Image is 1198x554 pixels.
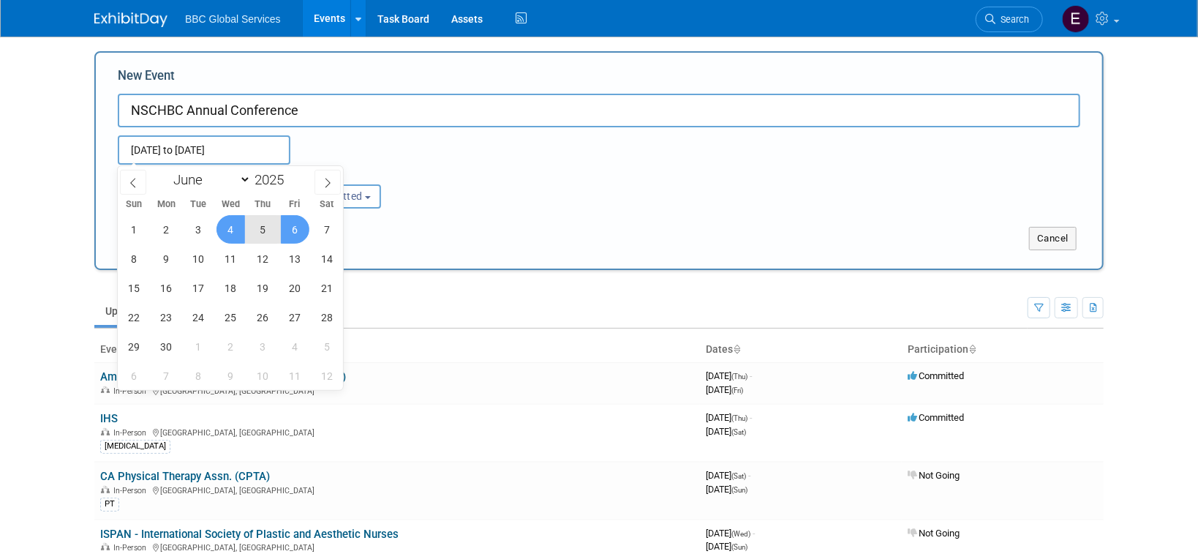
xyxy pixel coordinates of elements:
[249,244,277,273] span: June 12, 2025
[216,274,245,302] span: June 18, 2025
[152,362,181,390] span: July 7, 2025
[167,171,251,189] select: Month
[281,303,309,332] span: June 27, 2025
[1029,227,1077,250] button: Cancel
[216,332,245,361] span: July 2, 2025
[118,200,150,209] span: Sun
[100,541,694,553] div: [GEOGRAPHIC_DATA], [GEOGRAPHIC_DATA]
[216,215,245,244] span: June 4, 2025
[281,215,309,244] span: June 6, 2025
[733,343,740,355] a: Sort by Start Date
[182,200,214,209] span: Tue
[184,215,213,244] span: June 3, 2025
[113,428,151,438] span: In-Person
[748,470,750,481] span: -
[100,528,399,541] a: ISPAN - International Society of Plastic and Aesthetic Nurses
[706,470,750,481] span: [DATE]
[1062,5,1090,33] img: Ethan Denkensohn
[113,386,151,396] span: In-Person
[995,14,1029,25] span: Search
[113,543,151,553] span: In-Person
[700,337,902,362] th: Dates
[706,484,747,495] span: [DATE]
[152,303,181,332] span: June 23, 2025
[152,332,181,361] span: June 30, 2025
[281,244,309,273] span: June 13, 2025
[706,384,743,395] span: [DATE]
[249,332,277,361] span: July 3, 2025
[249,215,277,244] span: June 5, 2025
[101,486,110,493] img: In-Person Event
[120,274,148,302] span: June 15, 2025
[731,472,746,480] span: (Sat)
[184,303,213,332] span: June 24, 2025
[312,244,341,273] span: June 14, 2025
[184,244,213,273] span: June 10, 2025
[152,274,181,302] span: June 16, 2025
[706,412,752,423] span: [DATE]
[312,274,341,302] span: June 21, 2025
[100,484,694,495] div: [GEOGRAPHIC_DATA], [GEOGRAPHIC_DATA]
[94,297,180,325] a: Upcoming10
[908,412,964,423] span: Committed
[101,386,110,394] img: In-Person Event
[184,362,213,390] span: July 8, 2025
[731,386,743,394] span: (Fri)
[311,200,343,209] span: Sat
[282,165,423,184] div: Participation:
[113,486,151,495] span: In-Person
[731,543,747,551] span: (Sun)
[152,244,181,273] span: June 9, 2025
[908,370,964,381] span: Committed
[100,384,694,396] div: [GEOGRAPHIC_DATA], [GEOGRAPHIC_DATA]
[100,412,118,425] a: IHS
[118,94,1080,127] input: Name of Trade Show / Conference
[706,541,747,552] span: [DATE]
[312,362,341,390] span: July 12, 2025
[216,244,245,273] span: June 11, 2025
[706,370,752,381] span: [DATE]
[281,332,309,361] span: July 4, 2025
[94,337,700,362] th: Event
[706,426,746,437] span: [DATE]
[706,528,755,539] span: [DATE]
[100,498,119,511] div: PT
[184,332,213,361] span: July 1, 2025
[249,303,277,332] span: June 26, 2025
[152,215,181,244] span: June 2, 2025
[249,274,277,302] span: June 19, 2025
[118,135,290,165] input: Start Date - End Date
[312,332,341,361] span: July 5, 2025
[120,332,148,361] span: June 29, 2025
[101,428,110,435] img: In-Person Event
[731,373,747,381] span: (Thu)
[279,200,311,209] span: Fri
[908,528,960,539] span: Not Going
[216,303,245,332] span: June 25, 2025
[120,215,148,244] span: June 1, 2025
[118,165,260,184] div: Attendance / Format:
[281,362,309,390] span: July 11, 2025
[101,543,110,550] img: In-Person Event
[249,362,277,390] span: July 10, 2025
[750,412,752,423] span: -
[731,530,750,538] span: (Wed)
[251,171,295,188] input: Year
[100,470,270,483] a: CA Physical Therapy Assn. (CPTA)
[100,426,694,438] div: [GEOGRAPHIC_DATA], [GEOGRAPHIC_DATA]
[216,362,245,390] span: July 9, 2025
[731,428,746,436] span: (Sat)
[312,215,341,244] span: June 7, 2025
[968,343,976,355] a: Sort by Participation Type
[184,274,213,302] span: June 17, 2025
[214,200,246,209] span: Wed
[118,67,175,90] label: New Event
[750,370,752,381] span: -
[150,200,182,209] span: Mon
[902,337,1104,362] th: Participation
[908,470,960,481] span: Not Going
[753,528,755,539] span: -
[185,13,281,25] span: BBC Global Services
[312,303,341,332] span: June 28, 2025
[100,370,346,383] a: American Conference on Physician Health (ACPH)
